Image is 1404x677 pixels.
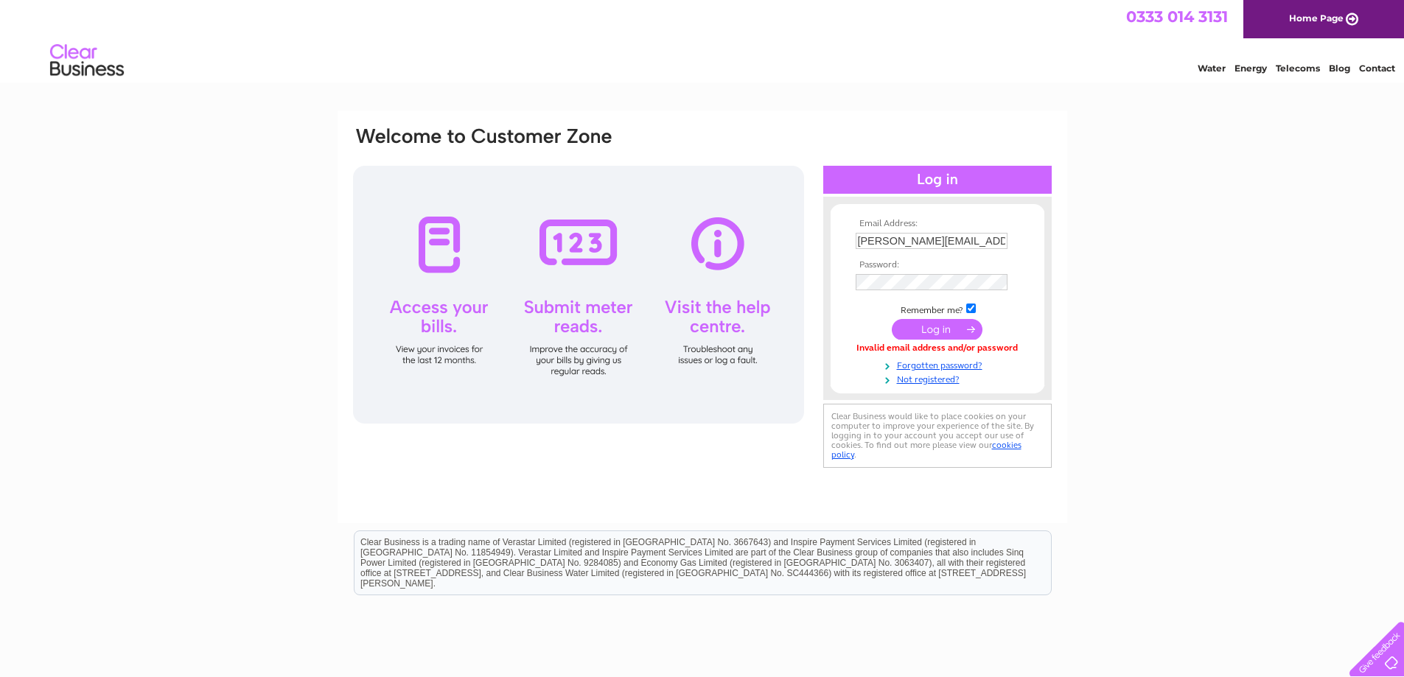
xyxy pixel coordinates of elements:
a: Not registered? [856,371,1023,385]
a: Forgotten password? [856,357,1023,371]
a: Water [1198,63,1226,74]
th: Email Address: [852,219,1023,229]
div: Invalid email address and/or password [856,343,1019,354]
img: logo.png [49,38,125,83]
a: Blog [1329,63,1350,74]
th: Password: [852,260,1023,270]
div: Clear Business is a trading name of Verastar Limited (registered in [GEOGRAPHIC_DATA] No. 3667643... [355,8,1051,71]
a: cookies policy [831,440,1021,460]
td: Remember me? [852,301,1023,316]
a: Contact [1359,63,1395,74]
a: Telecoms [1276,63,1320,74]
input: Submit [892,319,982,340]
div: Clear Business would like to place cookies on your computer to improve your experience of the sit... [823,404,1052,468]
a: Energy [1234,63,1267,74]
a: 0333 014 3131 [1126,7,1228,26]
